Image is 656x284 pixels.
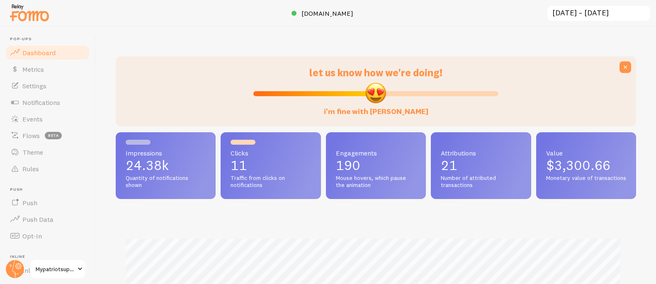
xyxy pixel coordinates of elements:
[441,150,521,156] span: Attributions
[22,49,56,57] span: Dashboard
[10,254,90,260] span: Inline
[5,94,90,111] a: Notifications
[36,264,75,274] span: Mypatriotsupply
[22,232,42,240] span: Opt-In
[5,78,90,94] a: Settings
[336,150,416,156] span: Engagements
[441,175,521,189] span: Number of attributed transactions
[5,44,90,61] a: Dashboard
[5,111,90,127] a: Events
[22,65,44,73] span: Metrics
[126,175,206,189] span: Quantity of notifications shown
[126,159,206,172] p: 24.38k
[5,194,90,211] a: Push
[22,98,60,107] span: Notifications
[22,165,39,173] span: Rules
[9,2,50,23] img: fomo-relay-logo-orange.svg
[22,199,37,207] span: Push
[309,66,442,79] span: let us know how we're doing!
[5,127,90,144] a: Flows beta
[5,211,90,228] a: Push Data
[5,61,90,78] a: Metrics
[231,159,311,172] p: 11
[22,131,40,140] span: Flows
[324,99,428,117] label: i'm fine with [PERSON_NAME]
[231,150,311,156] span: Clicks
[546,150,626,156] span: Value
[22,148,43,156] span: Theme
[364,82,387,104] img: emoji.png
[336,175,416,189] span: Mouse hovers, which pause the animation
[30,259,86,279] a: Mypatriotsupply
[5,160,90,177] a: Rules
[22,215,53,223] span: Push Data
[231,175,311,189] span: Traffic from clicks on notifications
[10,187,90,192] span: Push
[441,159,521,172] p: 21
[10,36,90,42] span: Pop-ups
[5,228,90,244] a: Opt-In
[22,82,46,90] span: Settings
[22,115,43,123] span: Events
[336,159,416,172] p: 190
[45,132,62,139] span: beta
[126,150,206,156] span: Impressions
[5,144,90,160] a: Theme
[546,175,626,182] span: Monetary value of transactions
[546,157,610,173] span: $3,300.66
